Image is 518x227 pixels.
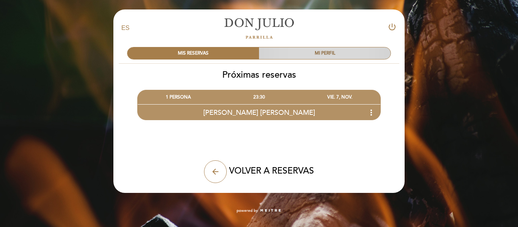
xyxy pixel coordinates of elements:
[113,69,405,80] h2: Próximas reservas
[237,208,258,213] span: powered by
[212,18,306,39] a: [PERSON_NAME]
[300,90,380,104] div: VIE. 7, NOV.
[237,208,281,213] a: powered by
[259,47,391,59] div: MI PERFIL
[367,108,376,117] i: more_vert
[218,90,299,104] div: 23:30
[211,167,220,176] i: arrow_back
[204,160,227,183] button: arrow_back
[138,90,218,104] div: 1 PERSONA
[388,22,397,31] i: power_settings_new
[203,108,315,117] span: [PERSON_NAME] [PERSON_NAME]
[260,209,281,213] img: MEITRE
[388,22,397,34] button: power_settings_new
[229,166,314,176] span: VOLVER A RESERVAS
[127,47,259,59] div: MIS RESERVAS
